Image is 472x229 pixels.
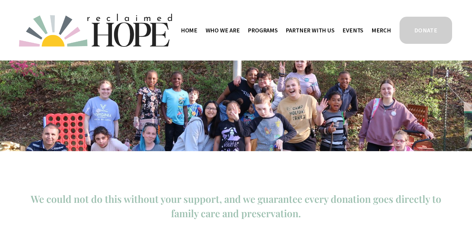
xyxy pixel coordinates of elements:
[286,25,334,36] a: folder dropdown
[371,25,391,36] a: Merch
[206,25,240,36] a: folder dropdown
[19,14,172,47] img: Reclaimed Hope Initiative
[248,25,278,36] a: folder dropdown
[342,25,363,36] a: Events
[399,16,453,45] a: DONATE
[31,192,444,220] span: We could not do this without your support, and we guarantee every donation goes directly to famil...
[206,26,240,35] span: Who We Are
[181,25,197,36] a: Home
[248,26,278,35] span: Programs
[286,26,334,35] span: Partner With Us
